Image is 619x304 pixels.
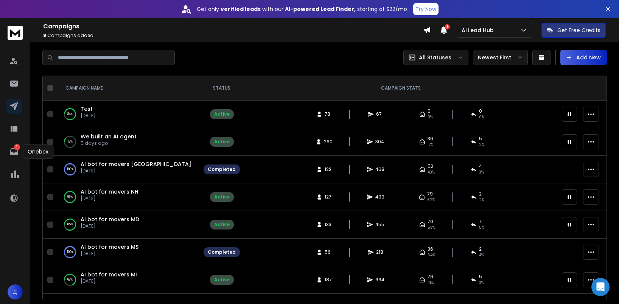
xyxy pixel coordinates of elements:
[67,221,73,228] p: 85 %
[375,277,384,283] span: 664
[325,166,332,172] span: 122
[56,239,199,266] td: 100%AI bot for movers MS[DATE]
[479,114,484,120] span: 0 %
[376,249,384,255] span: 218
[479,108,482,114] span: 0
[244,76,557,101] th: CAMPAIGN STATS
[221,5,261,13] strong: verified leads
[428,225,435,231] span: 53 %
[81,160,191,168] a: AI bot for movers [GEOGRAPHIC_DATA]
[81,251,138,257] p: [DATE]
[285,5,356,13] strong: AI-powered Lead Finder,
[419,54,451,61] p: All Statuses
[428,108,431,114] span: 0
[375,139,384,145] span: 304
[81,223,139,229] p: [DATE]
[325,222,332,228] span: 133
[325,194,332,200] span: 127
[428,136,433,142] span: 36
[428,274,433,280] span: 76
[560,50,607,65] button: Add New
[81,113,96,119] p: [DATE]
[8,284,23,299] button: Д
[43,33,423,39] p: Campaigns added
[325,277,332,283] span: 187
[23,144,53,159] div: Onebox
[56,266,199,294] td: 68%AI bot for movers MI[DATE]
[375,222,384,228] span: 455
[325,249,332,255] span: 56
[479,219,482,225] span: 7
[445,24,450,29] span: 1
[67,110,73,118] p: 84 %
[14,144,20,150] p: 1
[479,191,482,197] span: 2
[56,156,199,183] td: 100%AI bot for movers [GEOGRAPHIC_DATA][DATE]
[324,139,333,145] span: 260
[56,76,199,101] th: CAMPAIGN NAME
[81,216,139,223] a: AI bot for movers MD
[81,243,138,251] a: AI bot for movers MS
[56,183,199,211] td: 96%AI bot for movers NH[DATE]
[479,225,484,231] span: 5 %
[214,277,230,283] div: Active
[68,138,73,146] p: 13 %
[8,26,23,40] img: logo
[479,197,484,203] span: 2 %
[462,26,497,34] p: Ai Lead Hub
[197,5,407,13] p: Get only with our starting at $22/mo
[479,163,482,169] span: 4
[56,101,199,128] td: 84%Test[DATE]
[81,140,137,146] p: 5 days ago
[81,271,137,278] a: AI bot for movers MI
[428,169,435,175] span: 43 %
[375,194,384,200] span: 499
[541,23,606,38] button: Get Free Credits
[67,248,73,256] p: 100 %
[67,193,73,201] p: 96 %
[81,133,137,140] a: We built an AI agent
[214,111,230,117] div: Active
[214,139,230,145] div: Active
[427,197,435,203] span: 62 %
[473,50,528,65] button: Newest First
[479,246,482,252] span: 2
[67,166,73,173] p: 100 %
[81,188,138,195] a: AI bot for movers NH
[479,169,484,175] span: 3 %
[81,168,191,174] p: [DATE]
[428,252,435,258] span: 64 %
[208,249,236,255] div: Completed
[479,136,482,142] span: 5
[479,280,484,286] span: 3 %
[6,144,22,159] a: 1
[413,3,439,15] button: Try Now
[479,142,484,148] span: 2 %
[415,5,436,13] p: Try Now
[591,278,610,296] div: Open Intercom Messenger
[479,252,484,258] span: 4 %
[376,111,384,117] span: 67
[81,195,138,202] p: [DATE]
[428,246,433,252] span: 36
[325,111,332,117] span: 78
[428,280,434,286] span: 41 %
[479,274,482,280] span: 5
[428,114,433,120] span: 0 %
[214,194,230,200] div: Active
[208,166,236,172] div: Completed
[81,105,93,113] a: Test
[43,22,423,31] h1: Campaigns
[56,211,199,239] td: 85%AI bot for movers MD[DATE]
[67,276,73,284] p: 68 %
[428,142,433,148] span: 17 %
[375,166,384,172] span: 468
[199,76,244,101] th: STATUS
